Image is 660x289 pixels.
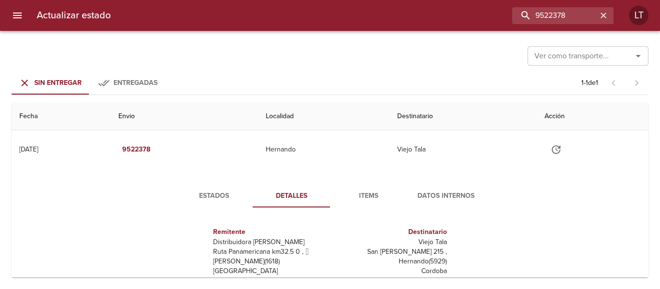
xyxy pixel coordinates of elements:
td: Hernando [258,130,389,169]
p: [GEOGRAPHIC_DATA] [213,266,326,276]
span: Pagina siguiente [625,71,648,95]
span: Items [336,190,402,202]
span: Detalles [258,190,324,202]
p: Cordoba [334,266,447,276]
div: Tabs Envios [12,71,166,95]
span: Pagina anterior [602,78,625,87]
div: LT [629,6,648,25]
h6: Actualizar estado [37,8,111,23]
p: San [PERSON_NAME] 215 , [334,247,447,257]
span: Estados [181,190,247,202]
span: Datos Internos [413,190,479,202]
th: Destinatario [389,103,537,130]
p: Distribuidora [PERSON_NAME] [213,237,326,247]
div: Tabs detalle de guia [175,184,485,207]
h6: Remitente [213,227,326,237]
p: Ruta Panamericana km32.5 0 ,   [213,247,326,257]
th: Fecha [12,103,111,130]
p: [PERSON_NAME] ( 1618 ) [213,257,326,266]
p: 1 - 1 de 1 [581,78,598,88]
button: Abrir [631,49,645,63]
span: Actualizar estado y agregar documentación [545,145,568,153]
button: 9522378 [118,141,154,159]
p: Viejo Tala [334,237,447,247]
div: [DATE] [19,145,38,153]
em: 9522378 [122,144,150,156]
span: Sin Entregar [34,79,82,87]
div: Abrir información de usuario [629,6,648,25]
span: Entregadas [114,79,158,87]
th: Localidad [258,103,389,130]
th: Envio [111,103,258,130]
input: buscar [512,7,597,24]
p: Hernando ( 5929 ) [334,257,447,266]
th: Acción [537,103,648,130]
h6: Destinatario [334,227,447,237]
td: Viejo Tala [389,130,537,169]
button: menu [6,4,29,27]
